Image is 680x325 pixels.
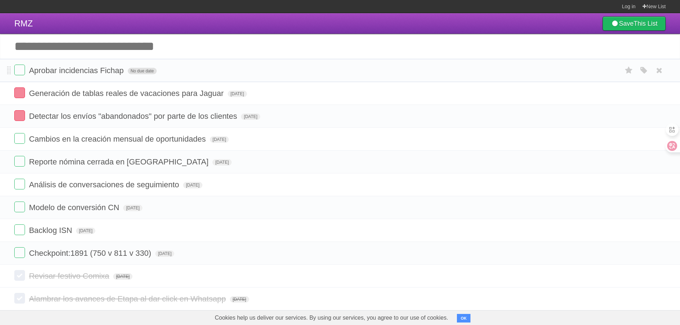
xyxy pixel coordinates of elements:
span: [DATE] [113,273,132,280]
span: [DATE] [228,91,247,97]
button: OK [457,314,471,323]
span: Detectar los envíos "abandonados" por parte de los clientes [29,112,239,121]
label: Done [14,270,25,281]
label: Done [14,202,25,212]
span: Reporte nómina cerrada en [GEOGRAPHIC_DATA] [29,157,210,166]
span: Cambios en la creación mensual de oportunidades [29,134,207,143]
b: This List [634,20,658,27]
label: Done [14,247,25,258]
span: Aprobar incidencias Fichap [29,66,125,75]
span: [DATE] [183,182,202,188]
span: [DATE] [230,296,249,303]
label: Done [14,224,25,235]
span: Cookies help us deliver our services. By using our services, you agree to our use of cookies. [208,311,455,325]
span: Alambrar los avances de Etapa al dar click en Whatsapp [29,294,228,303]
label: Done [14,156,25,167]
span: [DATE] [210,136,229,143]
span: [DATE] [212,159,232,166]
label: Done [14,133,25,144]
span: Generación de tablas reales de vacaciones para Jaguar [29,89,225,98]
label: Star task [622,65,636,76]
span: [DATE] [76,228,95,234]
a: SaveThis List [603,16,666,31]
span: RMZ [14,19,33,28]
label: Done [14,179,25,189]
span: Backlog ISN [29,226,74,235]
span: No due date [128,68,157,74]
span: [DATE] [123,205,142,211]
span: [DATE] [155,250,175,257]
span: [DATE] [241,113,260,120]
label: Done [14,293,25,304]
span: Modelo de conversión CN [29,203,121,212]
span: Checkpoint:1891 (750 v 811 v 330) [29,249,153,258]
label: Done [14,65,25,75]
span: Revisar festivo Comixa [29,271,111,280]
span: Análisis de conversaciones de seguimiento [29,180,181,189]
label: Done [14,110,25,121]
label: Done [14,87,25,98]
